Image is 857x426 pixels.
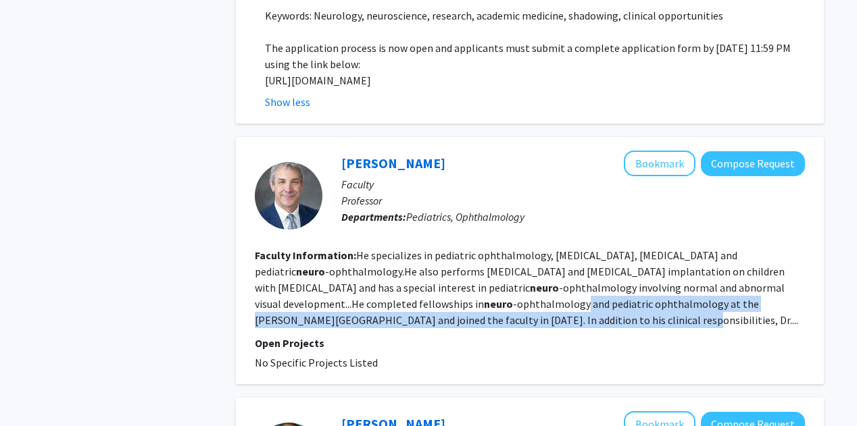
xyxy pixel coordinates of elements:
p: Faculty [341,176,805,192]
p: Open Projects [255,335,805,351]
b: neuro [530,281,559,294]
button: Show less [265,94,310,110]
button: Compose Request to Michael Repka [701,151,805,176]
p: Keywords: Neurology, neuroscience, research, academic medicine, shadowing, clinical opportunities [265,7,805,24]
p: [URL][DOMAIN_NAME] [265,72,805,88]
b: Departments: [341,210,406,223]
a: [PERSON_NAME] [341,155,445,171]
p: Professor [341,192,805,209]
b: neuro [484,297,513,311]
b: Faculty Information: [255,248,356,262]
span: No Specific Projects Listed [255,356,378,369]
iframe: Chat [10,365,57,416]
p: The application process is now open and applicants must submit a complete application form by [DA... [265,40,805,72]
fg-read-more: He specializes in pediatric ophthalmology, [MEDICAL_DATA], [MEDICAL_DATA] and pediatric -ophthalm... [255,248,798,327]
span: Pediatrics, Ophthalmology [406,210,524,223]
b: neuro [296,265,325,278]
button: Add Michael Repka to Bookmarks [624,151,695,176]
